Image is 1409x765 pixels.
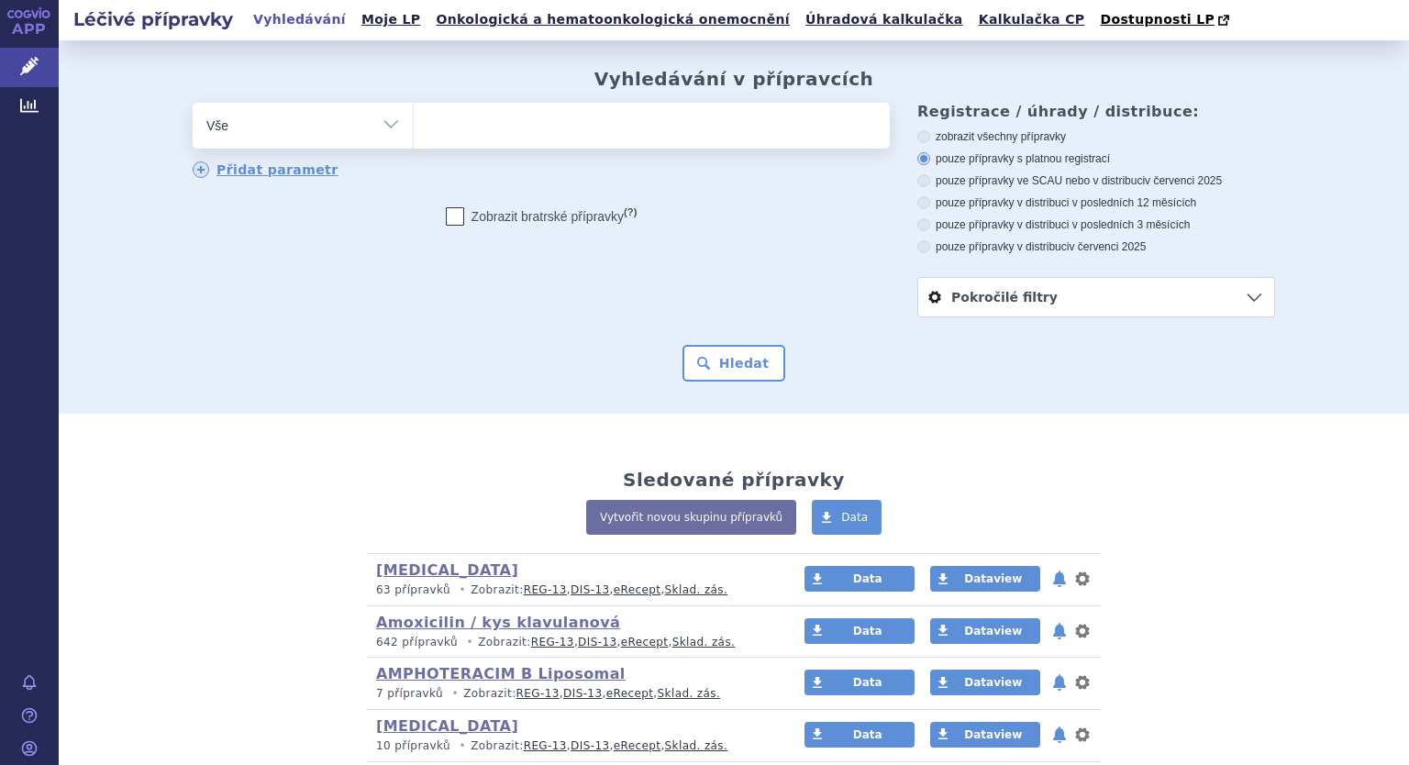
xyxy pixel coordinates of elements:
[853,728,882,741] span: Data
[918,278,1274,316] a: Pokročilé filtry
[917,173,1275,188] label: pouze přípravky ve SCAU nebo v distribuci
[1073,671,1092,693] button: nastavení
[1094,7,1238,33] a: Dostupnosti LP
[930,722,1040,748] a: Dataview
[376,561,518,579] a: [MEDICAL_DATA]
[917,195,1275,210] label: pouze přípravky v distribuci v posledních 12 měsících
[524,583,567,596] a: REG-13
[571,583,609,596] a: DIS-13
[376,738,770,754] p: Zobrazit: , , ,
[376,636,458,649] span: 642 přípravků
[356,7,426,32] a: Moje LP
[917,103,1275,120] h3: Registrace / úhrady / distribuce:
[804,722,915,748] a: Data
[853,625,882,637] span: Data
[454,738,471,754] i: •
[531,636,574,649] a: REG-13
[917,129,1275,144] label: zobrazit všechny přípravky
[624,206,637,218] abbr: (?)
[964,728,1022,741] span: Dataview
[376,686,770,702] p: Zobrazit: , , ,
[1050,568,1069,590] button: notifikace
[841,511,868,524] span: Data
[376,635,770,650] p: Zobrazit: , , ,
[594,68,874,90] h2: Vyhledávání v přípravcích
[193,161,338,178] a: Přidat parametr
[376,739,450,752] span: 10 přípravků
[430,7,795,32] a: Onkologická a hematoonkologická onemocnění
[917,239,1275,254] label: pouze přípravky v distribuci
[930,670,1040,695] a: Dataview
[1100,12,1215,27] span: Dostupnosti LP
[1073,724,1092,746] button: nastavení
[804,566,915,592] a: Data
[524,739,567,752] a: REG-13
[1073,568,1092,590] button: nastavení
[614,739,661,752] a: eRecept
[1069,240,1146,253] span: v červenci 2025
[376,717,518,735] a: [MEDICAL_DATA]
[964,625,1022,637] span: Dataview
[812,500,882,535] a: Data
[1073,620,1092,642] button: nastavení
[853,676,882,689] span: Data
[1145,174,1222,187] span: v červenci 2025
[446,207,638,226] label: Zobrazit bratrské přípravky
[1050,620,1069,642] button: notifikace
[917,217,1275,232] label: pouze přípravky v distribuci v posledních 3 měsících
[1050,671,1069,693] button: notifikace
[665,739,728,752] a: Sklad. zás.
[964,572,1022,585] span: Dataview
[248,7,351,32] a: Vyhledávání
[621,636,669,649] a: eRecept
[614,583,661,596] a: eRecept
[853,572,882,585] span: Data
[606,687,654,700] a: eRecept
[658,687,721,700] a: Sklad. zás.
[917,151,1275,166] label: pouze přípravky s platnou registrací
[376,582,770,598] p: Zobrazit: , , ,
[461,635,478,650] i: •
[563,687,602,700] a: DIS-13
[59,6,248,32] h2: Léčivé přípravky
[623,469,845,491] h2: Sledované přípravky
[682,345,786,382] button: Hledat
[665,583,728,596] a: Sklad. zás.
[800,7,969,32] a: Úhradová kalkulačka
[376,614,620,631] a: Amoxicilin / kys klavulanová
[376,687,443,700] span: 7 přípravků
[376,665,626,682] a: AMPHOTERACIM B Liposomal
[973,7,1091,32] a: Kalkulačka CP
[804,618,915,644] a: Data
[672,636,736,649] a: Sklad. zás.
[930,618,1040,644] a: Dataview
[578,636,616,649] a: DIS-13
[930,566,1040,592] a: Dataview
[804,670,915,695] a: Data
[571,739,609,752] a: DIS-13
[1050,724,1069,746] button: notifikace
[447,686,463,702] i: •
[376,583,450,596] span: 63 přípravků
[516,687,560,700] a: REG-13
[586,500,796,535] a: Vytvořit novou skupinu přípravků
[964,676,1022,689] span: Dataview
[454,582,471,598] i: •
